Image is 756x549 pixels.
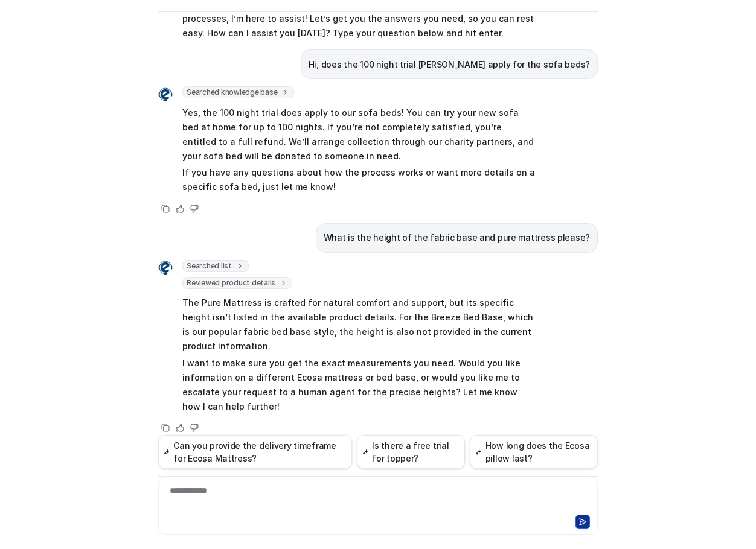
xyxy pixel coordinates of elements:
button: Is there a free trial for topper? [357,435,465,469]
img: Widget [158,261,173,275]
span: Reviewed product details [182,277,292,289]
p: I want to make sure you get the exact measurements you need. Would you like information on a diff... [182,356,536,414]
p: If you have any questions about how the process works or want more details on a specific sofa bed... [182,165,536,194]
button: How long does the Ecosa pillow last? [470,435,598,469]
p: Hi, does the 100 night trial [PERSON_NAME] apply for the sofa beds? [309,57,590,72]
p: Yes, the 100 night trial does apply to our sofa beds! You can try your new sofa bed at home for u... [182,106,536,163]
button: Can you provide the delivery timeframe for Ecosa Mattress? [158,435,352,469]
span: Searched list [182,260,249,272]
p: The Pure Mattress is crafted for natural comfort and support, but its specific height isn’t liste... [182,296,536,354]
img: Widget [158,87,173,102]
p: What is the height of the fabric base and pure mattress please? [324,230,590,245]
span: Searched knowledge base [182,86,294,98]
